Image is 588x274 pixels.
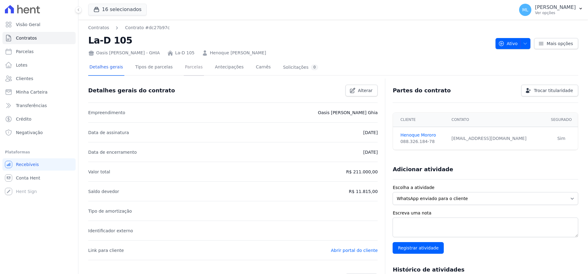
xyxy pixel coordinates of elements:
[88,207,132,215] p: Tipo de amortização
[88,33,491,47] h2: La-D 105
[16,35,37,41] span: Contratos
[346,168,378,176] p: R$ 211.000,00
[2,59,76,71] a: Lotes
[534,87,573,94] span: Trocar titularidade
[393,113,448,127] th: Cliente
[2,113,76,125] a: Crédito
[88,25,491,31] nav: Breadcrumb
[88,50,160,56] div: Oasis [PERSON_NAME] - GHIA
[311,64,318,70] div: 0
[534,38,578,49] a: Mais opções
[16,175,40,181] span: Conta Hent
[393,242,444,254] input: Registrar atividade
[88,87,175,94] h3: Detalhes gerais do contrato
[496,38,531,49] button: Ativo
[547,41,573,47] span: Mais opções
[349,188,378,195] p: R$ 11.815,00
[282,60,319,76] a: Solicitações0
[400,132,444,138] a: Henoque Mororo
[535,4,576,10] p: [PERSON_NAME]
[363,149,378,156] p: [DATE]
[88,25,170,31] nav: Breadcrumb
[345,85,378,96] a: Alterar
[210,50,266,56] a: Henoque [PERSON_NAME]
[535,10,576,15] p: Ver opções
[451,135,541,142] div: [EMAIL_ADDRESS][DOMAIN_NAME]
[214,60,245,76] a: Antecipações
[16,161,39,168] span: Recebíveis
[88,149,137,156] p: Data de encerramento
[283,64,318,70] div: Solicitações
[358,87,373,94] span: Alterar
[393,87,451,94] h3: Partes do contrato
[400,138,444,145] div: 088.326.184-78
[448,113,545,127] th: Contato
[2,158,76,171] a: Recebíveis
[545,127,578,150] td: Sim
[363,129,378,136] p: [DATE]
[393,166,453,173] h3: Adicionar atividade
[16,62,28,68] span: Lotes
[393,266,464,273] h3: Histórico de atividades
[2,172,76,184] a: Conta Hent
[16,48,34,55] span: Parcelas
[254,60,272,76] a: Carnês
[2,32,76,44] a: Contratos
[2,99,76,112] a: Transferências
[175,50,194,56] a: La-D 105
[318,109,378,116] p: Oasis [PERSON_NAME] Ghia
[2,126,76,139] a: Negativação
[393,210,578,216] label: Escreva uma nota
[16,129,43,136] span: Negativação
[16,89,47,95] span: Minha Carteira
[125,25,170,31] a: Contrato #dc27b97c
[88,188,119,195] p: Saldo devedor
[522,8,528,12] span: ML
[331,248,378,253] a: Abrir portal do cliente
[5,149,73,156] div: Plataformas
[88,4,147,15] button: 16 selecionados
[184,60,204,76] a: Parcelas
[521,85,578,96] a: Trocar titularidade
[2,72,76,85] a: Clientes
[2,18,76,31] a: Visão Geral
[2,86,76,98] a: Minha Carteira
[88,129,129,136] p: Data de assinatura
[498,38,518,49] span: Ativo
[88,109,125,116] p: Empreendimento
[2,45,76,58] a: Parcelas
[88,25,109,31] a: Contratos
[16,75,33,82] span: Clientes
[134,60,174,76] a: Tipos de parcelas
[88,168,110,176] p: Valor total
[514,1,588,18] button: ML [PERSON_NAME] Ver opções
[88,247,124,254] p: Link para cliente
[88,227,133,234] p: Identificador externo
[16,116,32,122] span: Crédito
[88,60,124,76] a: Detalhes gerais
[16,102,47,109] span: Transferências
[393,184,578,191] label: Escolha a atividade
[16,21,40,28] span: Visão Geral
[545,113,578,127] th: Segurado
